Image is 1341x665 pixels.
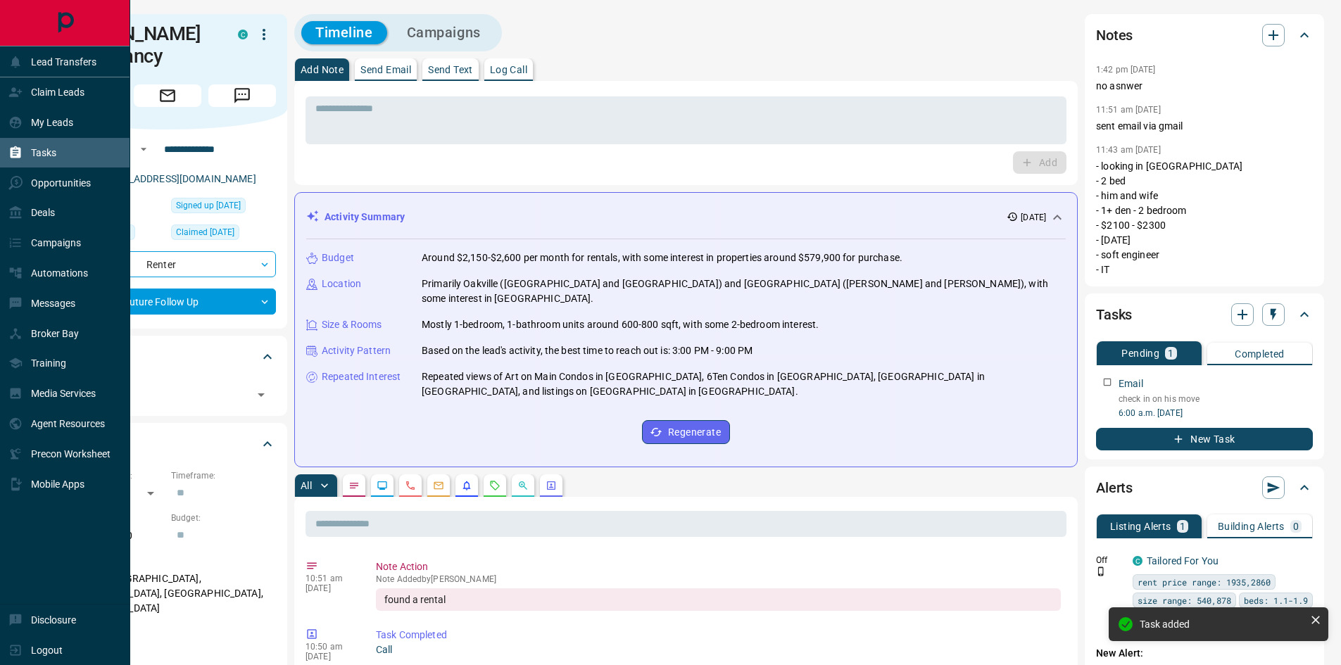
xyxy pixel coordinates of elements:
[322,317,382,332] p: Size & Rooms
[1293,521,1299,531] p: 0
[134,84,201,107] span: Email
[59,627,276,640] p: Motivation:
[1096,79,1313,94] p: no asnwer
[642,420,730,444] button: Regenerate
[360,65,411,75] p: Send Email
[1235,349,1285,359] p: Completed
[1133,556,1142,566] div: condos.ca
[1147,555,1219,566] a: Tailored For You
[1218,521,1285,531] p: Building Alerts
[422,277,1066,306] p: Primarily Oakville ([GEOGRAPHIC_DATA] and [GEOGRAPHIC_DATA]) and [GEOGRAPHIC_DATA] ([PERSON_NAME]...
[1119,376,1143,391] p: Email
[325,210,405,224] p: Activity Summary
[208,84,276,107] span: Message
[376,588,1061,611] div: found a rental
[1096,476,1133,499] h2: Alerts
[422,251,902,265] p: Around $2,150-$2,600 per month for rentals, with some interest in properties around $579,900 for ...
[171,512,276,524] p: Budget:
[171,469,276,482] p: Timeframe:
[1096,646,1313,661] p: New Alert:
[306,574,355,583] p: 10:51 am
[1096,566,1106,576] svg: Push Notification Only
[306,204,1066,230] div: Activity Summary[DATE]
[322,277,361,291] p: Location
[59,23,217,68] h1: [PERSON_NAME] Consultancy
[422,343,753,358] p: Based on the lead's activity, the best time to reach out is: 3:00 PM - 9:00 PM
[59,567,276,620] p: Oakville, [GEOGRAPHIC_DATA], [GEOGRAPHIC_DATA], [GEOGRAPHIC_DATA], [GEOGRAPHIC_DATA]
[1121,348,1159,358] p: Pending
[348,480,360,491] svg: Notes
[1096,471,1313,505] div: Alerts
[1096,119,1313,134] p: sent email via gmail
[59,251,276,277] div: Renter
[1168,348,1173,358] p: 1
[461,480,472,491] svg: Listing Alerts
[1096,159,1313,277] p: - looking in [GEOGRAPHIC_DATA] - 2 bed - him and wife - 1+ den - 2 bedroom - $2100 - $2300 - [DAT...
[171,198,276,217] div: Sun Sep 07 2025
[1180,521,1185,531] p: 1
[251,385,271,405] button: Open
[377,480,388,491] svg: Lead Browsing Activity
[306,583,355,593] p: [DATE]
[1096,303,1132,326] h2: Tasks
[376,628,1061,642] p: Task Completed
[1096,24,1133,46] h2: Notes
[306,642,355,652] p: 10:50 am
[1244,593,1308,607] span: beds: 1.1-1.9
[176,225,234,239] span: Claimed [DATE]
[1119,407,1313,419] p: 6:00 a.m. [DATE]
[422,369,1066,399] p: Repeated views of Art on Main Condos in [GEOGRAPHIC_DATA], 6Ten Condos in [GEOGRAPHIC_DATA], [GEO...
[1096,65,1156,75] p: 1:42 pm [DATE]
[1110,521,1171,531] p: Listing Alerts
[1138,593,1231,607] span: size range: 540,878
[59,555,276,567] p: Areas Searched:
[376,642,1061,657] p: Call
[1096,18,1313,52] div: Notes
[1119,393,1313,405] p: check in on his move
[306,652,355,661] p: [DATE]
[322,251,354,265] p: Budget
[322,369,401,384] p: Repeated Interest
[135,141,152,158] button: Open
[1140,619,1304,630] div: Task added
[1096,298,1313,331] div: Tasks
[433,480,444,491] svg: Emails
[376,574,1061,584] p: Note Added by [PERSON_NAME]
[376,559,1061,574] p: Note Action
[428,65,473,75] p: Send Text
[1138,575,1271,589] span: rent price range: 1935,2860
[59,289,276,315] div: Future Follow Up
[322,343,391,358] p: Activity Pattern
[422,317,819,332] p: Mostly 1-bedroom, 1-bathroom units around 600-800 sqft, with some 2-bedroom interest.
[59,340,276,374] div: Tags
[301,481,312,490] p: All
[1096,428,1313,450] button: New Task
[1096,145,1161,155] p: 11:43 am [DATE]
[490,65,527,75] p: Log Call
[1096,105,1161,115] p: 11:51 am [DATE]
[97,173,256,184] a: [EMAIL_ADDRESS][DOMAIN_NAME]
[489,480,500,491] svg: Requests
[176,198,241,213] span: Signed up [DATE]
[517,480,529,491] svg: Opportunities
[1021,211,1046,224] p: [DATE]
[546,480,557,491] svg: Agent Actions
[301,65,344,75] p: Add Note
[405,480,416,491] svg: Calls
[238,30,248,39] div: condos.ca
[301,21,387,44] button: Timeline
[59,427,276,461] div: Criteria
[1096,554,1124,566] p: Off
[171,224,276,244] div: Tue Sep 09 2025
[393,21,495,44] button: Campaigns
